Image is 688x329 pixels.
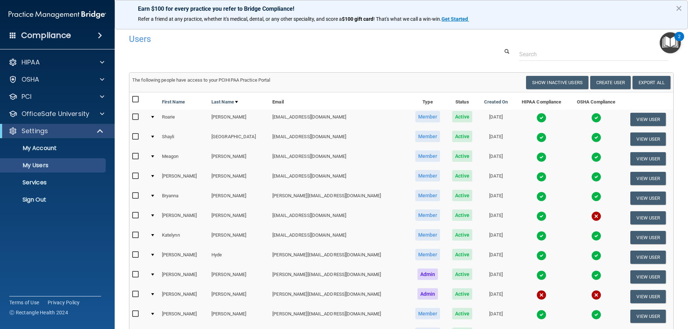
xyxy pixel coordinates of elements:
[269,306,409,326] td: [PERSON_NAME][EMAIL_ADDRESS][DOMAIN_NAME]
[536,231,546,241] img: tick.e7d51cea.svg
[452,150,473,162] span: Active
[209,267,269,287] td: [PERSON_NAME]
[417,268,438,280] span: Admin
[209,149,269,169] td: [PERSON_NAME]
[591,270,601,280] img: tick.e7d51cea.svg
[478,129,514,149] td: [DATE]
[478,149,514,169] td: [DATE]
[569,92,623,110] th: OSHA Compliance
[5,179,102,186] p: Services
[591,113,601,123] img: tick.e7d51cea.svg
[5,196,102,203] p: Sign Out
[415,308,440,319] span: Member
[162,98,185,106] a: First Name
[211,98,238,106] a: Last Name
[159,267,209,287] td: [PERSON_NAME]
[21,110,89,118] p: OfficeSafe University
[478,228,514,247] td: [DATE]
[591,192,601,202] img: tick.e7d51cea.svg
[536,211,546,221] img: tick.e7d51cea.svg
[159,149,209,169] td: Meagon
[630,211,666,224] button: View User
[415,249,440,260] span: Member
[415,131,440,142] span: Member
[269,92,409,110] th: Email
[209,287,269,306] td: [PERSON_NAME]
[630,310,666,323] button: View User
[21,58,40,67] p: HIPAA
[591,310,601,320] img: tick.e7d51cea.svg
[630,270,666,284] button: View User
[342,16,373,22] strong: $100 gift card
[446,92,478,110] th: Status
[441,16,469,22] a: Get Started
[269,129,409,149] td: [EMAIL_ADDRESS][DOMAIN_NAME]
[9,58,104,67] a: HIPAA
[269,267,409,287] td: [PERSON_NAME][EMAIL_ADDRESS][DOMAIN_NAME]
[159,188,209,208] td: Bryanna
[9,110,104,118] a: OfficeSafe University
[526,76,588,89] button: Show Inactive Users
[590,76,631,89] button: Create User
[452,170,473,182] span: Active
[159,247,209,267] td: [PERSON_NAME]
[269,188,409,208] td: [PERSON_NAME][EMAIL_ADDRESS][DOMAIN_NAME]
[415,170,440,182] span: Member
[5,162,102,169] p: My Users
[452,229,473,241] span: Active
[138,5,665,12] p: Earn $100 for every practice you refer to Bridge Compliance!
[21,92,32,101] p: PCI
[536,290,546,300] img: cross.ca9f0e7f.svg
[209,188,269,208] td: [PERSON_NAME]
[269,287,409,306] td: [PERSON_NAME][EMAIL_ADDRESS][DOMAIN_NAME]
[209,129,269,149] td: [GEOGRAPHIC_DATA]
[675,3,682,14] button: Close
[630,172,666,185] button: View User
[159,169,209,188] td: [PERSON_NAME]
[441,16,468,22] strong: Get Started
[514,92,569,110] th: HIPAA Compliance
[21,75,39,84] p: OSHA
[269,149,409,169] td: [EMAIL_ADDRESS][DOMAIN_NAME]
[415,190,440,201] span: Member
[452,111,473,122] span: Active
[452,308,473,319] span: Active
[519,48,668,61] input: Search
[9,75,104,84] a: OSHA
[478,188,514,208] td: [DATE]
[269,228,409,247] td: [EMAIL_ADDRESS][DOMAIN_NAME]
[536,192,546,202] img: tick.e7d51cea.svg
[630,113,666,126] button: View User
[591,152,601,162] img: tick.e7d51cea.svg
[536,113,546,123] img: tick.e7d51cea.svg
[630,132,666,146] button: View User
[9,299,39,306] a: Terms of Use
[478,287,514,306] td: [DATE]
[9,92,104,101] a: PCI
[478,247,514,267] td: [DATE]
[159,228,209,247] td: Katelynn
[630,231,666,244] button: View User
[159,129,209,149] td: Shayli
[21,30,71,40] h4: Compliance
[9,309,68,316] span: Ⓒ Rectangle Health 2024
[159,208,209,228] td: [PERSON_NAME]
[269,169,409,188] td: [EMAIL_ADDRESS][DOMAIN_NAME]
[209,306,269,326] td: [PERSON_NAME]
[269,208,409,228] td: [EMAIL_ADDRESS][DOMAIN_NAME]
[591,132,601,142] img: tick.e7d51cea.svg
[660,32,681,53] button: Open Resource Center, 2 new notifications
[452,131,473,142] span: Active
[209,247,269,267] td: Hyde
[591,290,601,300] img: cross.ca9f0e7f.svg
[452,288,473,300] span: Active
[478,110,514,129] td: [DATE]
[129,34,442,44] h4: Users
[209,208,269,228] td: [PERSON_NAME]
[48,299,80,306] a: Privacy Policy
[415,229,440,241] span: Member
[138,16,342,22] span: Refer a friend at any practice, whether it's medical, dental, or any other speciality, and score a
[536,172,546,182] img: tick.e7d51cea.svg
[536,270,546,280] img: tick.e7d51cea.svg
[415,209,440,221] span: Member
